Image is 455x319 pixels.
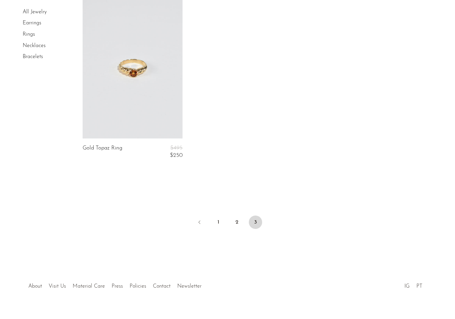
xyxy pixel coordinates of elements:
a: 1 [212,216,225,229]
a: Gold Topaz Ring [83,145,122,159]
a: Previous [193,216,206,230]
a: Bracelets [23,54,43,59]
a: Press [112,284,123,289]
a: 2 [230,216,243,229]
a: Material Care [73,284,105,289]
span: $495 [170,145,183,151]
a: PT [416,284,422,289]
a: Contact [153,284,171,289]
a: Policies [130,284,146,289]
a: All Jewelry [23,9,47,15]
a: IG [404,284,410,289]
ul: Social Medias [401,278,426,291]
a: Necklaces [23,43,46,48]
span: $250 [170,152,183,158]
span: 3 [249,216,262,229]
a: Rings [23,32,35,37]
ul: Quick links [25,278,205,291]
a: Visit Us [49,284,66,289]
a: Earrings [23,21,41,26]
a: About [28,284,42,289]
